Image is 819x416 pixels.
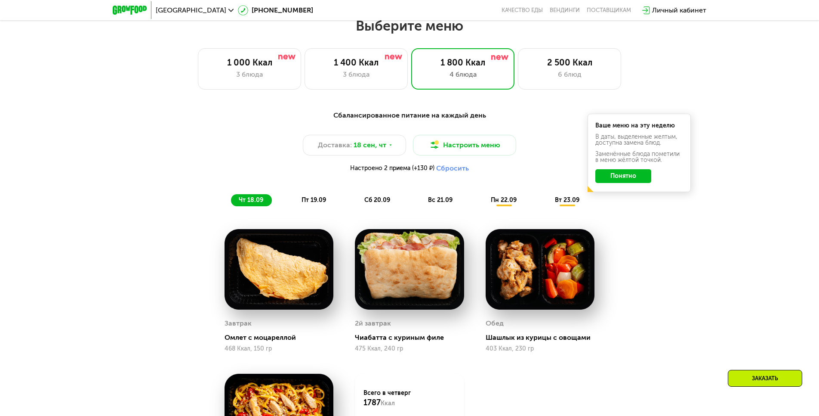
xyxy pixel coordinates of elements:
div: 1 000 Ккал [207,57,292,68]
div: Чиабатта с куриным филе [355,333,471,342]
h2: Выберите меню [28,17,791,34]
span: сб 20.09 [364,196,390,204]
div: 1 400 Ккал [314,57,399,68]
div: Всего в четверг [363,389,455,408]
div: Омлет с моцареллой [225,333,340,342]
div: Сбалансированное питание на каждый день [155,110,664,121]
span: Настроено 2 приема (+130 ₽) [350,165,434,171]
div: Личный кабинет [652,5,706,16]
div: Ваше меню на эту неделю [595,123,683,129]
div: 3 блюда [207,69,292,80]
div: Шашлык из курицы с овощами [486,333,601,342]
div: 1 800 Ккал [420,57,505,68]
button: Сбросить [436,164,469,173]
div: Завтрак [225,317,252,330]
span: Доставка: [318,140,352,150]
button: Настроить меню [413,135,516,155]
span: 1787 [363,398,381,407]
div: 3 блюда [314,69,399,80]
div: 2й завтрак [355,317,391,330]
a: Вендинги [550,7,580,14]
span: вс 21.09 [428,196,453,204]
div: 403 Ккал, 230 гр [486,345,594,352]
span: вт 23.09 [555,196,579,204]
button: Понятно [595,169,651,183]
a: Качество еды [502,7,543,14]
span: [GEOGRAPHIC_DATA] [156,7,226,14]
span: пн 22.09 [491,196,517,204]
div: 2 500 Ккал [527,57,612,68]
div: 4 блюда [420,69,505,80]
div: В даты, выделенные желтым, доступна замена блюд. [595,134,683,146]
span: пт 19.09 [302,196,326,204]
a: [PHONE_NUMBER] [238,5,313,16]
div: Обед [486,317,504,330]
div: Заказать [728,370,802,387]
span: чт 18.09 [239,196,263,204]
div: 475 Ккал, 240 гр [355,345,464,352]
div: поставщикам [587,7,631,14]
div: 6 блюд [527,69,612,80]
span: 18 сен, чт [354,140,386,150]
span: Ккал [381,400,395,407]
div: 468 Ккал, 150 гр [225,345,333,352]
div: Заменённые блюда пометили в меню жёлтой точкой. [595,151,683,163]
